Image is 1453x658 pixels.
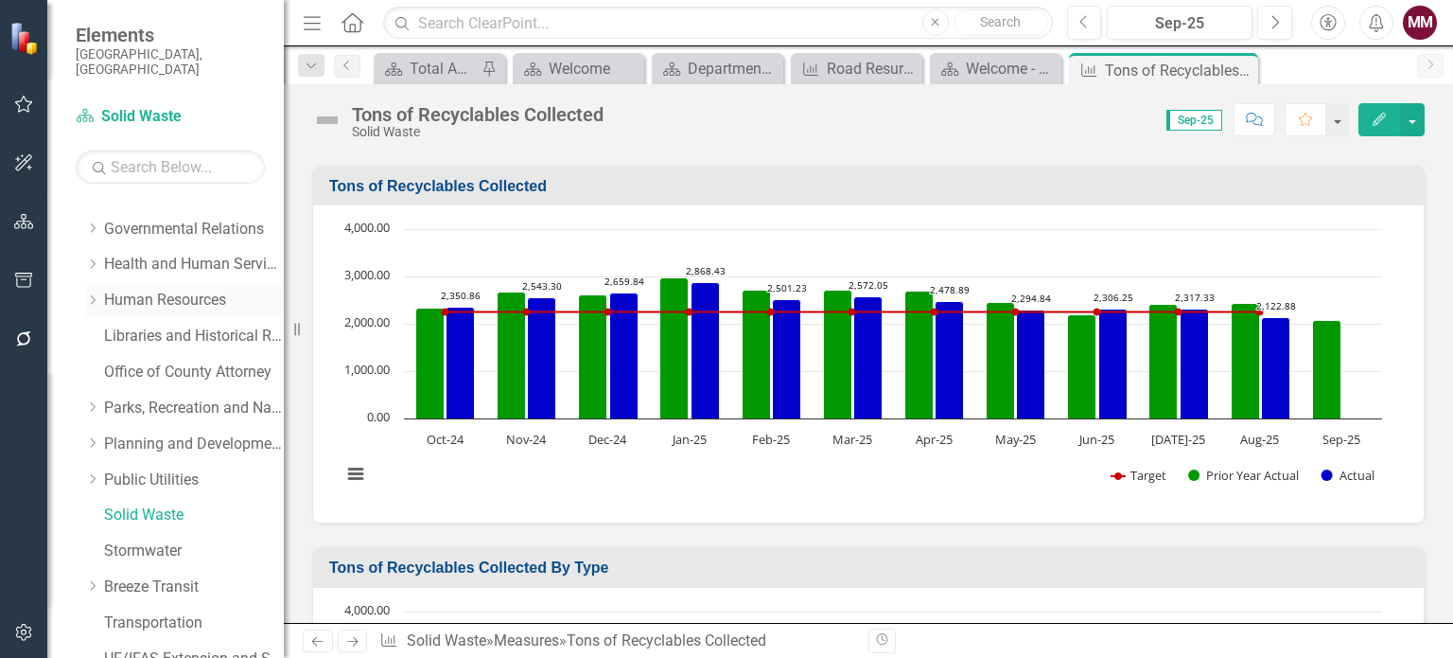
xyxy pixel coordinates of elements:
div: Tons of Recyclables Collected [352,104,604,125]
text: 2,122.88 [1256,299,1296,312]
text: 2,659.84 [604,275,644,288]
button: Show Prior Year Actual [1188,467,1300,484]
div: Road Resurfacing (Lane Miles) [827,57,918,80]
text: 3,000.00 [344,266,390,283]
path: Mar-25, 2,250. Target. [849,309,856,316]
path: Jun-25, 2,306.25. Actual. [1099,310,1128,419]
a: Planning and Development Services [104,434,284,455]
text: Jan-25 [671,431,707,448]
a: Road Resurfacing (Lane Miles) [796,57,918,80]
path: Jul-25, 2,250. Target. [1175,309,1182,316]
text: 0.00 [367,408,390,425]
button: Show Actual [1322,467,1374,484]
path: Feb-25, 2,713.56. Prior Year Actual. [743,291,771,419]
button: Sep-25 [1107,6,1252,40]
text: Jun-25 [1077,431,1114,448]
path: May-25, 2,446.41. Prior Year Actual. [987,303,1015,419]
path: Aug-25, 2,432.98. Prior Year Actual. [1232,304,1260,419]
text: 2,572.05 [849,278,888,292]
button: Search [954,9,1048,36]
path: Apr-25, 2,250. Target. [931,309,938,316]
text: 2,294.84 [1011,292,1051,305]
span: Search [980,14,1021,29]
a: Public Utilities [104,470,284,491]
text: Mar-25 [832,431,872,448]
a: Transportation [104,613,284,634]
text: Feb-25 [752,431,790,448]
path: Nov-24, 2,543.3. Actual. [528,298,556,419]
path: Jul-25, 2,317.33. Actual. [1181,310,1209,419]
div: Sep-25 [1113,12,1246,35]
path: Dec-24, 2,250. Target. [604,309,612,316]
path: Feb-25, 2,250. Target. [767,309,775,316]
div: Welcome - Department Snapshot [966,57,1057,80]
path: Jul-25, 2,409.23. Prior Year Actual. [1149,305,1178,419]
text: [DATE]-25 [1151,431,1205,448]
a: Welcome [517,57,639,80]
div: » » [379,631,854,652]
div: Tons of Recyclables Collected [1105,59,1253,82]
path: Aug-25, 2,122.88. Actual. [1262,318,1290,419]
div: Total Actions by Type [410,57,477,80]
path: Dec-24, 2,659.84. Actual. [610,293,639,419]
span: Sep-25 [1166,110,1222,131]
path: Jan-25, 2,979.55. Prior Year Actual. [660,278,689,419]
button: View chart menu, Chart [342,461,369,488]
text: Dec-24 [588,431,627,448]
path: Nov-24, 2,250. Target. [523,309,531,316]
g: Actual, series 3 of 3. Bar series with 12 bars. [446,229,1342,419]
img: ClearPoint Strategy [9,21,43,55]
a: Solid Waste [76,106,265,128]
path: Apr-25, 2,478.89. Actual. [936,302,964,419]
input: Search ClearPoint... [383,7,1052,40]
text: 2,317.33 [1175,291,1215,304]
h3: Tons of Recyclables Collected By Type [329,560,1414,577]
path: Mar-25, 2,572.05. Actual. [854,297,883,419]
text: May-25 [995,431,1036,448]
a: Welcome - Department Snapshot [935,57,1057,80]
text: 4,000.00 [344,219,390,236]
a: Stormwater [104,541,284,562]
text: 2,868.43 [686,264,726,277]
h3: Tons of Recyclables Collected [329,178,1414,195]
a: Health and Human Services [104,254,284,276]
a: Office of County Attorney [104,362,284,383]
img: Not Defined [312,105,342,135]
path: Nov-24, 2,668.52. Prior Year Actual. [498,293,526,419]
g: Prior Year Actual, series 2 of 3. Bar series with 12 bars. [416,278,1341,419]
a: Solid Waste [407,631,486,649]
path: Apr-25, 2,687.48. Prior Year Actual. [905,292,934,419]
text: 2,000.00 [344,313,390,330]
path: Oct-24, 2,350.86. Actual. [446,308,475,419]
a: Parks, Recreation and Natural Resources [104,398,284,419]
text: Nov-24 [506,431,547,448]
input: Search Below... [76,151,265,184]
text: 1,000.00 [344,361,390,378]
path: Sep-25, 2,071.06. Prior Year Actual. [1313,321,1341,419]
button: Show Target [1111,467,1166,484]
text: Aug-25 [1240,431,1279,448]
div: Chart. Highcharts interactive chart. [332,220,1405,504]
span: Elements [76,24,265,46]
path: Dec-24, 2,609.56. Prior Year Actual. [579,295,607,419]
path: Jan-25, 2,868.43. Actual. [691,283,720,419]
text: Sep-25 [1322,431,1360,448]
path: Jan-25, 2,250. Target. [686,309,693,316]
text: 2,306.25 [1094,291,1133,304]
text: Apr-25 [916,431,953,448]
div: Solid Waste [352,125,604,139]
path: Feb-25, 2,501.23. Actual. [773,300,801,419]
a: Measures [494,631,559,649]
button: MM [1403,6,1437,40]
text: 4,000.00 [344,601,390,618]
a: Human Resources [104,290,284,311]
small: [GEOGRAPHIC_DATA], [GEOGRAPHIC_DATA] [76,46,265,78]
path: Jun-25, 2,185.17. Prior Year Actual. [1068,315,1096,419]
a: Governmental Relations [104,219,284,240]
a: Total Actions by Type [378,57,477,80]
path: Oct-24, 2,332.89. Prior Year Actual. [416,309,445,419]
text: 2,478.89 [930,283,970,296]
a: Department Snapshot [656,57,779,80]
a: Breeze Transit [104,577,284,598]
text: 2,350.86 [441,289,481,302]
